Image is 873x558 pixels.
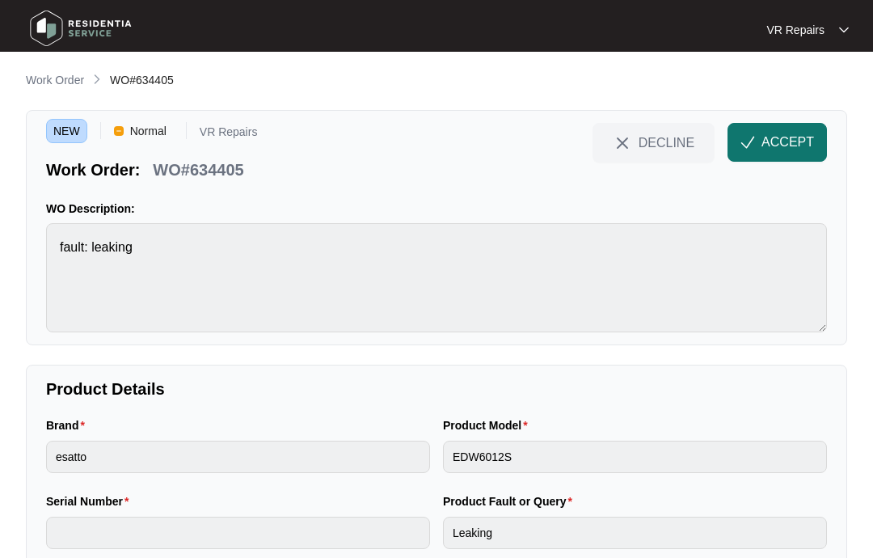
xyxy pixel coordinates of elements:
[761,133,814,152] span: ACCEPT
[46,517,430,549] input: Serial Number
[46,119,87,143] span: NEW
[443,493,579,509] label: Product Fault or Query
[124,119,173,143] span: Normal
[110,74,174,87] span: WO#634405
[46,493,135,509] label: Serial Number
[46,223,827,332] textarea: fault: leaking
[153,159,243,181] p: WO#634405
[839,26,849,34] img: dropdown arrow
[766,22,824,38] p: VR Repairs
[23,72,87,90] a: Work Order
[443,441,827,473] input: Product Model
[114,126,124,136] img: Vercel Logo
[639,133,694,151] span: DECLINE
[24,4,137,53] img: residentia service logo
[46,159,140,181] p: Work Order:
[91,73,103,86] img: chevron-right
[200,126,258,143] p: VR Repairs
[593,123,715,162] button: close-IconDECLINE
[46,201,827,217] p: WO Description:
[443,517,827,549] input: Product Fault or Query
[727,123,827,162] button: check-IconACCEPT
[740,135,755,150] img: check-Icon
[46,417,91,433] label: Brand
[443,417,534,433] label: Product Model
[613,133,632,153] img: close-Icon
[46,378,827,400] p: Product Details
[46,441,430,473] input: Brand
[26,72,84,88] p: Work Order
